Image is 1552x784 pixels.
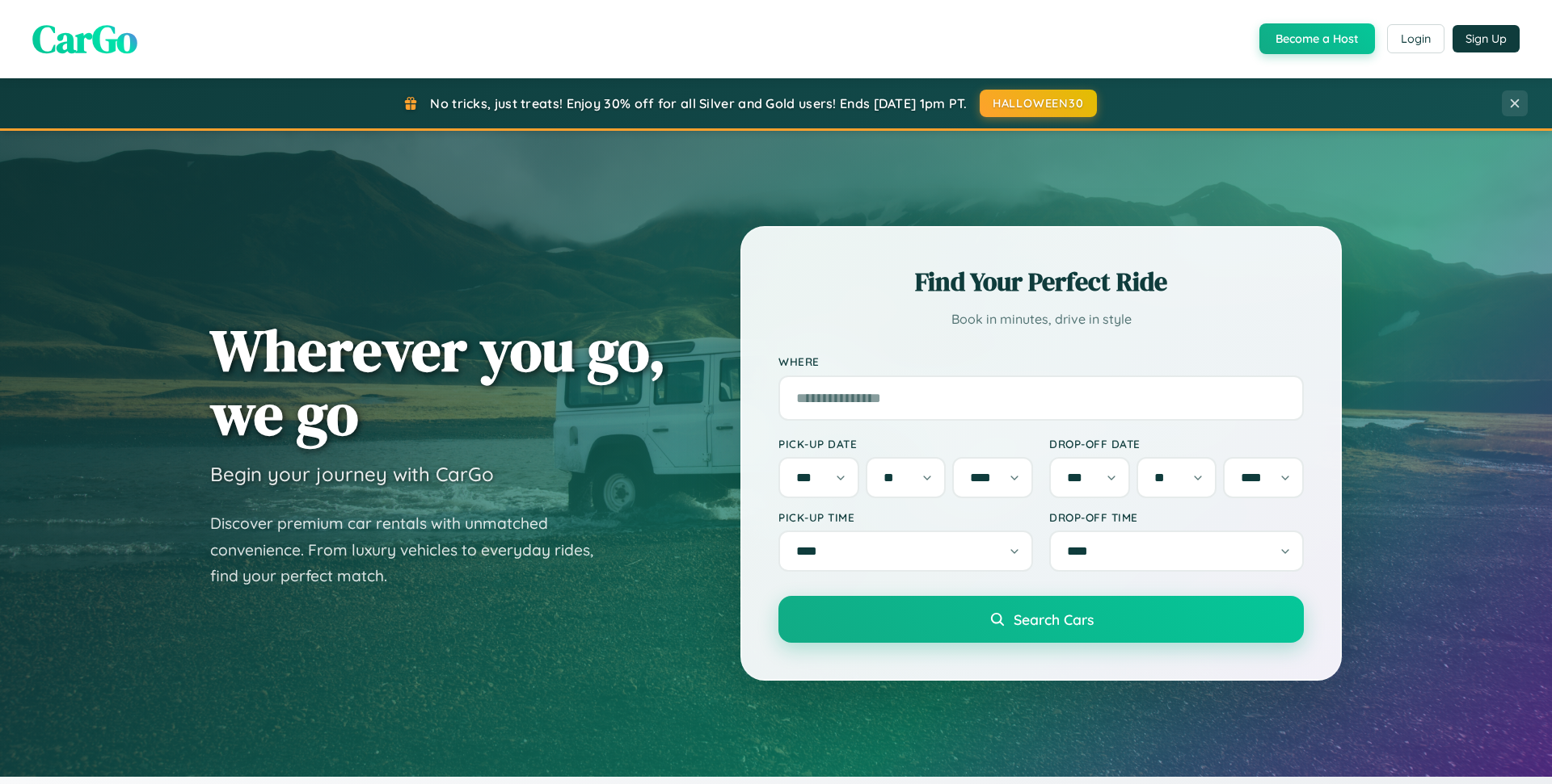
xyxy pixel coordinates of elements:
[778,510,1033,524] label: Pick-up Time
[778,308,1304,331] p: Book in minutes, drive in style
[778,596,1304,643] button: Search Cars
[210,510,614,589] p: Discover premium car rentals with unmatched convenience. From luxury vehicles to everyday rides, ...
[1049,510,1304,524] label: Drop-off Time
[1259,23,1375,54] button: Become a Host
[778,264,1304,300] h2: Find Your Perfect Ride
[980,90,1097,117] button: HALLOWEEN30
[1453,25,1520,52] button: Sign Up
[1014,610,1094,628] span: Search Cars
[210,318,666,446] h1: Wherever you go, we go
[1387,24,1444,53] button: Login
[778,437,1033,451] label: Pick-up Date
[430,95,967,111] span: No tricks, just treats! Enjoy 30% off for all Silver and Gold users! Ends [DATE] 1pm PT.
[210,462,494,486] h3: Begin your journey with CarGo
[32,12,137,65] span: CarGo
[778,355,1304,369] label: Where
[1049,437,1304,451] label: Drop-off Date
